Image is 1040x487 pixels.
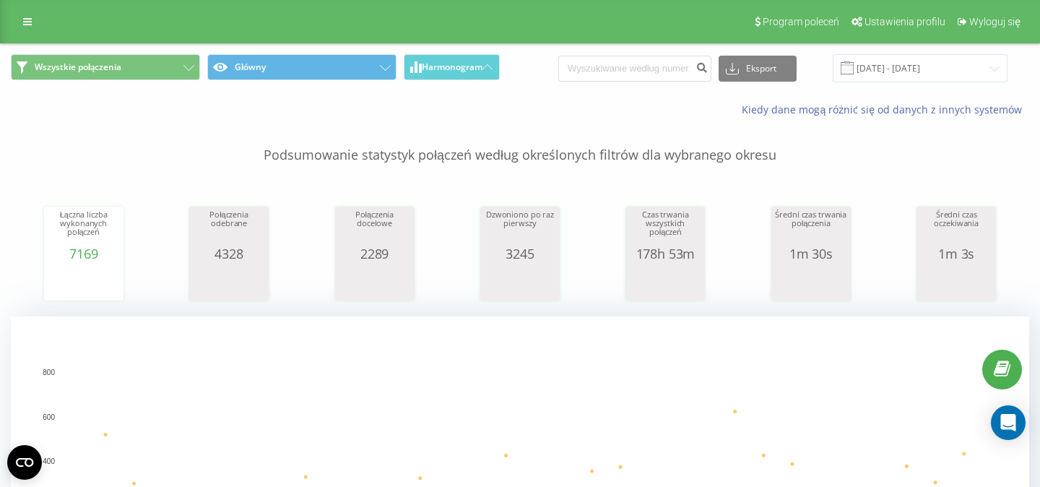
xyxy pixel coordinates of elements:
div: Open Intercom Messenger [991,405,1026,440]
svg: A chart. [339,261,411,304]
div: 7169 [48,246,120,261]
a: Kiedy dane mogą różnić się od danych z innych systemów [742,103,1029,116]
span: Ustawienia profilu [864,16,945,27]
div: 3245 [484,246,556,261]
svg: A chart. [775,261,847,304]
div: Średni czas oczekiwania [920,210,992,246]
span: Program poleceń [763,16,839,27]
div: Połączenia docelowe [339,210,411,246]
svg: A chart. [484,261,556,304]
text: 600 [43,413,55,421]
button: Open CMP widget [7,445,42,480]
button: Główny [207,54,396,80]
input: Wyszukiwanie według numeru [558,56,711,82]
svg: A chart. [629,261,701,304]
div: Czas trwania wszystkich połączeń [629,210,701,246]
svg: A chart. [48,261,120,304]
div: 4328 [193,246,265,261]
span: Harmonogram [422,62,482,72]
button: Wszystkie połączenia [11,54,200,80]
p: Podsumowanie statystyk połączeń według określonych filtrów dla wybranego okresu [11,117,1029,165]
svg: A chart. [920,261,992,304]
span: Wszystkie połączenia [35,61,121,73]
span: Wyloguj się [969,16,1020,27]
div: 1m 3s [920,246,992,261]
div: 178h 53m [629,246,701,261]
button: Eksport [719,56,797,82]
div: Dzwoniono po raz pierwszy [484,210,556,246]
div: 1m 30s [775,246,847,261]
text: 800 [43,369,55,376]
div: Połączenia odebrane [193,210,265,246]
div: 2289 [339,246,411,261]
text: 400 [43,457,55,465]
button: Harmonogram [404,54,500,80]
div: Średni czas trwania połączenia [775,210,847,246]
svg: A chart. [193,261,265,304]
div: Łączna liczba wykonanych połączeń [48,210,120,246]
